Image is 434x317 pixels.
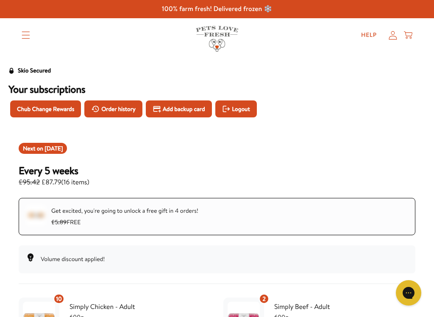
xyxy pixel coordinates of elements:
[84,100,142,117] button: Order history
[19,177,89,188] span: £87.79 ( 16 items )
[232,104,250,114] span: Logout
[8,68,14,74] svg: Security
[354,27,384,44] a: Help
[19,178,40,187] s: £95.42
[274,301,415,312] span: Simply Beef - Adult
[19,143,67,154] div: Shipment 2025-10-20T23:00:00+00:00
[259,294,269,304] div: 2 units of item: Simply Beef - Adult
[262,294,266,303] span: 2
[17,104,74,114] span: Chub Change Rewards
[101,104,136,114] span: Order history
[8,83,426,95] h3: Your subscriptions
[10,100,81,117] button: Chub Change Rewards
[51,218,67,226] s: £5.89
[215,100,257,117] button: Logout
[45,144,63,153] span: Oct 21, 2025 (Europe/London)
[163,104,205,114] span: Add backup card
[51,206,198,226] span: Get excited, you're going to unlock a free gift in 4 orders! FREE
[53,294,64,304] div: 10 units of item: Simply Chicken - Adult
[19,164,89,177] h3: Every 5 weeks
[15,25,37,46] summary: Translation missing: en.sections.header.menu
[70,301,211,312] span: Simply Chicken - Adult
[8,66,51,83] a: Skio Secured
[196,26,238,52] img: Pets Love Fresh
[41,255,105,263] span: Volume discount applied!
[392,277,426,309] iframe: Gorgias live chat messenger
[56,294,62,303] span: 10
[146,100,212,117] button: Add backup card
[23,144,63,153] span: Next on
[18,66,51,76] div: Skio Secured
[19,164,415,188] div: Subscription for 16 items with cost £87.79. Renews Every 5 weeks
